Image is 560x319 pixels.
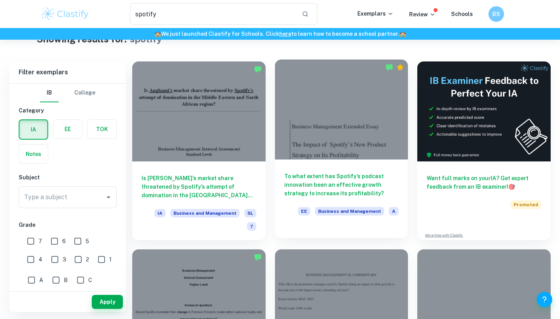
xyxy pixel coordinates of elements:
[508,184,515,190] span: 🎯
[275,61,408,240] a: To what extent has Spotify’s podcast innovation been an effective growth strategy to increase its...
[154,31,161,37] span: 🏫
[170,209,240,217] span: Business and Management
[53,120,82,138] button: EE
[247,222,256,231] span: 7
[385,63,393,71] img: Marked
[86,255,89,264] span: 2
[492,10,501,18] h6: BS
[86,237,89,245] span: 5
[40,6,90,22] img: Clastify logo
[87,120,116,138] button: TOK
[103,192,114,203] button: Open
[537,292,552,307] button: Help and Feedback
[19,120,47,139] button: IA
[9,61,126,83] h6: Filter exemplars
[511,200,541,209] span: Promoted
[40,84,95,102] div: Filter type choice
[74,84,95,102] button: College
[417,61,551,240] a: Want full marks on yourIA? Get expert feedback from an IB examiner!PromotedAdvertise with Clastify
[19,173,117,182] h6: Subject
[109,255,112,264] span: 1
[396,63,404,71] div: Premium
[488,6,504,22] button: BS
[254,253,262,261] img: Marked
[409,10,436,19] p: Review
[427,174,541,191] h6: Want full marks on your IA ? Get expert feedback from an IB examiner!
[64,276,68,284] span: B
[279,31,291,37] a: here
[39,276,43,284] span: A
[92,295,123,309] button: Apply
[298,207,310,216] span: EE
[2,30,558,38] h6: We just launched Clastify for Schools. Click to learn how to become a school partner.
[244,209,256,217] span: SL
[451,11,473,17] a: Schools
[425,233,463,238] a: Advertise with Clastify
[40,84,59,102] button: IB
[130,3,296,25] input: Search for any exemplars...
[38,237,42,245] span: 7
[417,61,551,161] img: Thumbnail
[88,276,92,284] span: C
[254,65,262,73] img: Marked
[284,172,399,198] h6: To what extent has Spotify’s podcast innovation been an effective growth strategy to increase its...
[19,106,117,115] h6: Category
[357,9,394,18] p: Exemplars
[389,207,399,216] span: A
[399,31,406,37] span: 🏫
[38,255,42,264] span: 4
[19,221,117,229] h6: Grade
[142,174,256,200] h6: Is [PERSON_NAME]’s market share threatened by Spotify’s attempt of domination in the [GEOGRAPHIC_...
[63,255,66,264] span: 3
[19,145,48,163] button: Notes
[315,207,384,216] span: Business and Management
[62,237,66,245] span: 6
[132,61,266,240] a: Is [PERSON_NAME]’s market share threatened by Spotify’s attempt of domination in the [GEOGRAPHIC_...
[154,209,166,217] span: IA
